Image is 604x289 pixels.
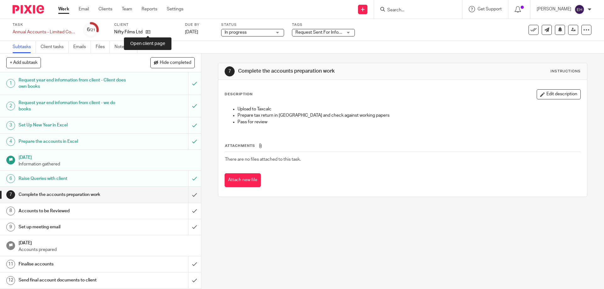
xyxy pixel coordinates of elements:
a: Subtasks [13,41,36,53]
h1: Complete the accounts preparation work [238,68,416,75]
h1: Accounts to be Reviewed [19,206,127,216]
span: There are no files attached to this task. [225,157,301,162]
p: Pass for review [238,119,580,125]
a: Client tasks [41,41,69,53]
div: 1 [6,79,15,88]
label: Task [13,22,75,27]
p: Upload to Taxcalc [238,106,580,112]
h1: Complete the accounts preparation work [19,190,127,199]
a: Notes (0) [115,41,137,53]
input: Search [387,8,443,13]
div: 3 [6,121,15,130]
button: + Add subtask [6,57,41,68]
div: 8 [6,207,15,215]
h1: [DATE] [19,238,195,246]
div: 6 [6,174,15,183]
div: 9 [6,223,15,231]
a: Files [96,41,110,53]
p: Prepare tax return in [GEOGRAPHIC_DATA] and check against working papers [238,112,580,119]
h1: Send final account documents to client [19,275,127,285]
button: Edit description [537,89,581,99]
p: Information gathered [19,161,195,167]
img: Pixie [13,5,44,14]
span: In progress [225,30,247,35]
span: [DATE] [185,30,198,34]
h1: Set Up New Year in Excel [19,120,127,130]
label: Client [114,22,177,27]
a: Work [58,6,69,12]
a: Clients [98,6,112,12]
p: Accounts prepared [19,247,195,253]
div: 11 [6,260,15,269]
span: Attachments [225,144,255,147]
button: Attach new file [225,173,261,187]
h1: Finalise accounts [19,259,127,269]
a: Audit logs [142,41,166,53]
label: Status [221,22,284,27]
span: Hide completed [160,60,191,65]
span: Get Support [478,7,502,11]
p: [PERSON_NAME] [537,6,571,12]
div: 4 [6,137,15,146]
p: Description [225,92,253,97]
a: Email [79,6,89,12]
p: Nifty Films Ltd [114,29,143,35]
h1: [DATE] [19,153,195,161]
div: 7 [6,190,15,199]
span: Request Sent For Information + 1 [295,30,361,35]
label: Due by [185,22,213,27]
a: Settings [167,6,183,12]
a: Emails [73,41,91,53]
div: Annual Accounts - Limited Companies [13,29,75,35]
h1: Raise Queries with client [19,174,127,183]
a: Reports [142,6,157,12]
div: 12 [6,276,15,285]
h1: Request year end information from client - Client does own books [19,75,127,92]
h1: Request year end information from client - we do books [19,98,127,114]
a: Team [122,6,132,12]
img: svg%3E [574,4,584,14]
h1: Set up meeting email [19,222,127,232]
button: Hide completed [150,57,195,68]
div: 2 [6,102,15,110]
small: /21 [90,28,95,32]
div: Instructions [551,69,581,74]
div: 7 [225,66,235,76]
h1: Prepare the accounts in Excel [19,137,127,146]
label: Tags [292,22,355,27]
div: 6 [87,26,95,33]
